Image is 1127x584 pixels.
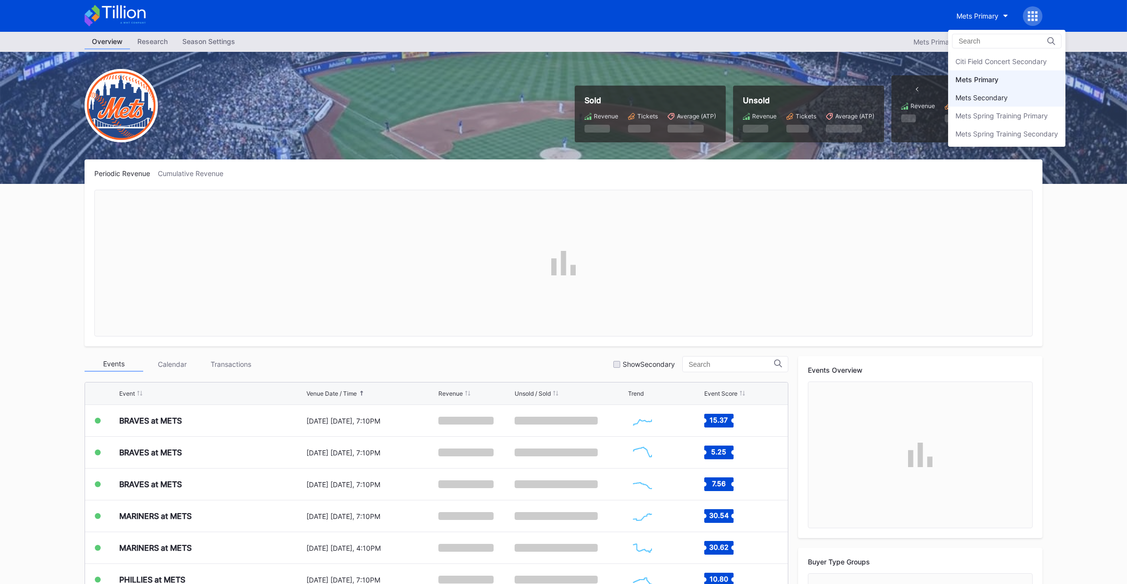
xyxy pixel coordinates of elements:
div: Mets Spring Training Secondary [955,130,1058,138]
input: Search [958,37,1044,45]
div: Mets Spring Training Primary [955,112,1048,120]
div: Mets Secondary [955,93,1008,102]
div: Citi Field Concert Secondary [955,57,1047,66]
div: Mets Primary [955,75,998,84]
